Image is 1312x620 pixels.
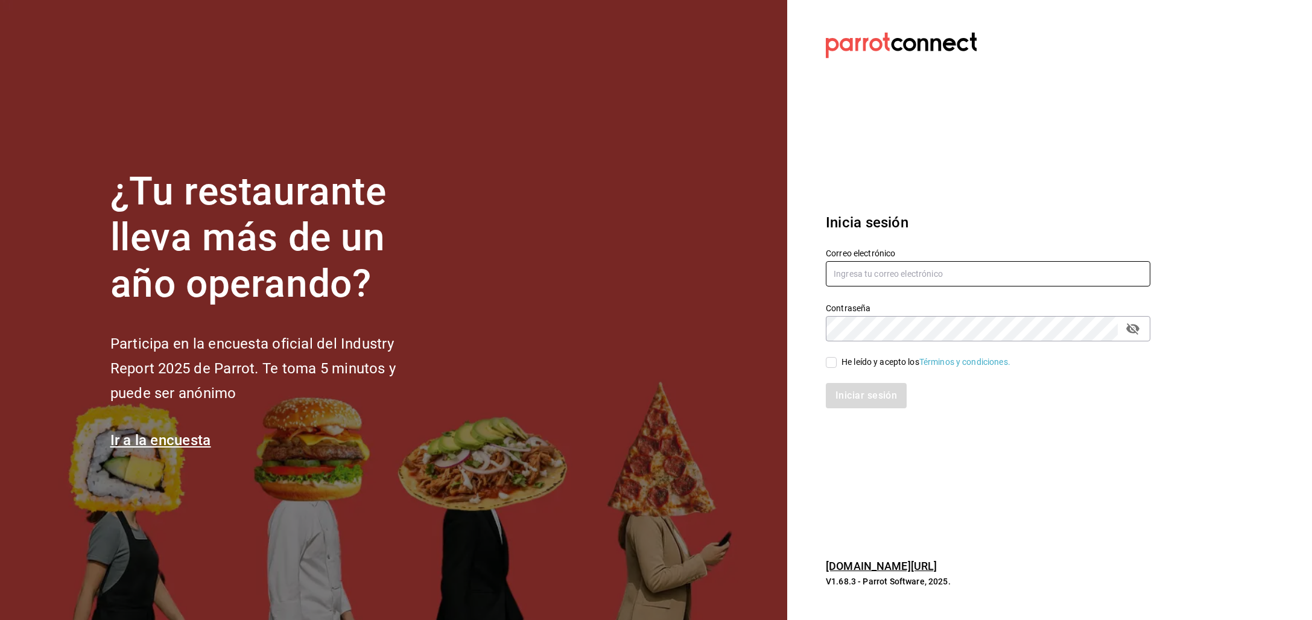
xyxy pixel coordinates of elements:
h3: Inicia sesión [826,212,1150,233]
h2: Participa en la encuesta oficial del Industry Report 2025 de Parrot. Te toma 5 minutos y puede se... [110,332,436,405]
a: Ir a la encuesta [110,432,211,449]
a: Términos y condiciones. [919,357,1010,367]
label: Correo electrónico [826,248,1150,257]
h1: ¿Tu restaurante lleva más de un año operando? [110,169,436,308]
p: V1.68.3 - Parrot Software, 2025. [826,575,1150,587]
a: [DOMAIN_NAME][URL] [826,560,937,572]
button: passwordField [1123,318,1143,339]
div: He leído y acepto los [841,356,1010,369]
label: Contraseña [826,303,1150,312]
input: Ingresa tu correo electrónico [826,261,1150,286]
